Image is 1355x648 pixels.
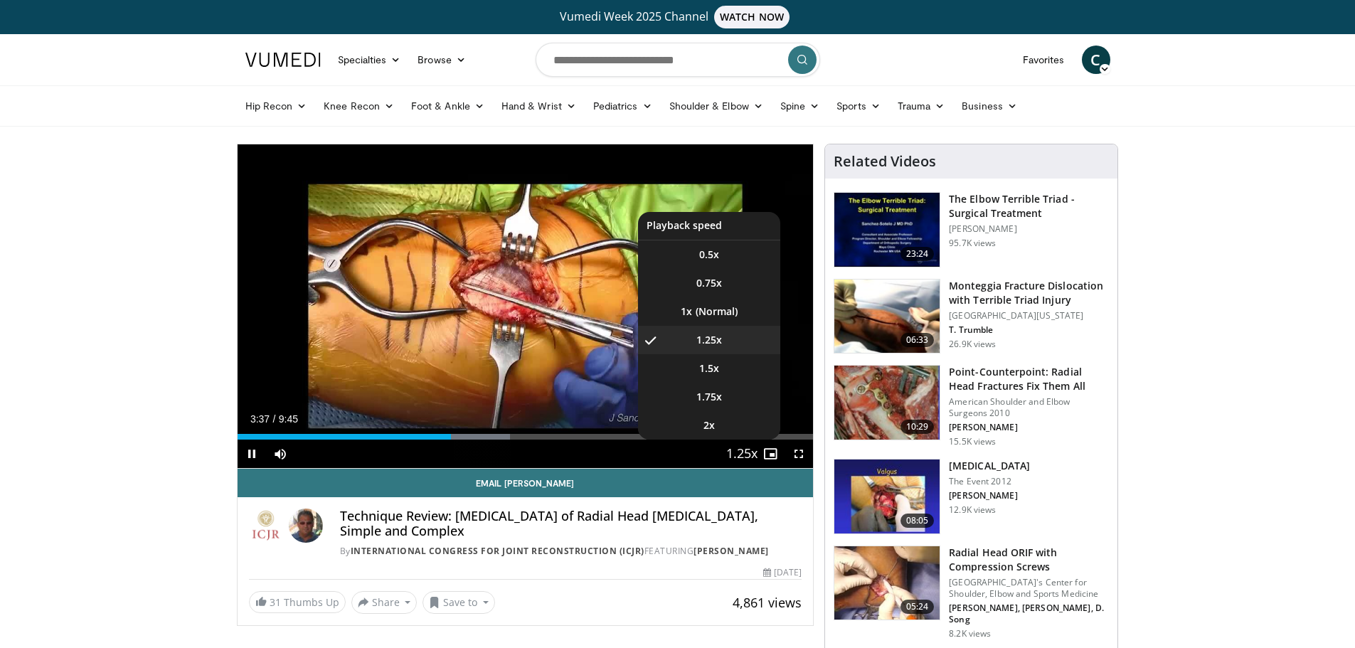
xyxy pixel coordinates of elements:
[340,545,802,558] div: By FEATURING
[949,310,1109,322] p: [GEOGRAPHIC_DATA][US_STATE]
[900,420,935,434] span: 10:29
[834,280,940,354] img: 76186_0000_3.png.150x105_q85_crop-smart_upscale.jpg
[834,460,940,533] img: heCDP4pTuni5z6vX4xMDoxOmtxOwKG7D_1.150x105_q85_crop-smart_upscale.jpg
[949,546,1109,574] h3: Radial Head ORIF with Compression Screws
[834,459,1109,534] a: 08:05 [MEDICAL_DATA] The Event 2012 [PERSON_NAME] 12.9K views
[270,595,281,609] span: 31
[351,591,418,614] button: Share
[696,276,722,290] span: 0.75x
[714,6,790,28] span: WATCH NOW
[900,514,935,528] span: 08:05
[250,413,270,425] span: 3:37
[949,504,996,516] p: 12.9K views
[949,324,1109,336] p: T. Trumble
[763,566,802,579] div: [DATE]
[949,279,1109,307] h3: Monteggia Fracture Dislocation with Terrible Triad Injury
[949,577,1109,600] p: [GEOGRAPHIC_DATA]'s Center for Shoulder, Elbow and Sports Medicine
[953,92,1026,120] a: Business
[699,361,719,376] span: 1.5x
[834,546,940,620] img: 3327b311-1e95-4e56-a2c3-0b32974b429b.150x105_q85_crop-smart_upscale.jpg
[237,92,316,120] a: Hip Recon
[238,440,266,468] button: Pause
[834,365,1109,447] a: 10:29 Point-Counterpoint: Radial Head Fractures Fix Them All American Shoulder and Elbow Surgeons...
[949,223,1109,235] p: [PERSON_NAME]
[900,247,935,261] span: 23:24
[266,440,294,468] button: Mute
[889,92,954,120] a: Trauma
[238,144,814,469] video-js: Video Player
[949,396,1109,419] p: American Shoulder and Elbow Surgeons 2010
[279,413,298,425] span: 9:45
[834,546,1109,639] a: 05:24 Radial Head ORIF with Compression Screws [GEOGRAPHIC_DATA]'s Center for Shoulder, Elbow and...
[403,92,493,120] a: Foot & Ankle
[728,440,756,468] button: Playback Rate
[1014,46,1073,74] a: Favorites
[900,333,935,347] span: 06:33
[423,591,495,614] button: Save to
[949,238,996,249] p: 95.7K views
[585,92,661,120] a: Pediatrics
[238,434,814,440] div: Progress Bar
[493,92,585,120] a: Hand & Wrist
[828,92,889,120] a: Sports
[245,53,321,67] img: VuMedi Logo
[661,92,772,120] a: Shoulder & Elbow
[733,594,802,611] span: 4,861 views
[1082,46,1110,74] a: C
[949,365,1109,393] h3: Point-Counterpoint: Radial Head Fractures Fix Them All
[694,545,769,557] a: [PERSON_NAME]
[249,509,283,543] img: International Congress for Joint Reconstruction (ICJR)
[949,476,1030,487] p: The Event 2012
[949,490,1030,501] p: [PERSON_NAME]
[772,92,828,120] a: Spine
[949,192,1109,221] h3: The Elbow Terrible Triad - Surgical Treatment
[409,46,474,74] a: Browse
[949,436,996,447] p: 15.5K views
[315,92,403,120] a: Knee Recon
[249,591,346,613] a: 31 Thumbs Up
[696,390,722,404] span: 1.75x
[248,6,1108,28] a: Vumedi Week 2025 ChannelWATCH NOW
[834,279,1109,354] a: 06:33 Monteggia Fracture Dislocation with Terrible Triad Injury [GEOGRAPHIC_DATA][US_STATE] T. Tr...
[834,153,936,170] h4: Related Videos
[681,304,692,319] span: 1x
[949,422,1109,433] p: [PERSON_NAME]
[703,418,715,432] span: 2x
[785,440,813,468] button: Fullscreen
[238,469,814,497] a: Email [PERSON_NAME]
[289,509,323,543] img: Avatar
[696,333,722,347] span: 1.25x
[834,366,940,440] img: marra_1.png.150x105_q85_crop-smart_upscale.jpg
[949,339,996,350] p: 26.9K views
[340,509,802,539] h4: Technique Review: [MEDICAL_DATA] of Radial Head [MEDICAL_DATA], Simple and Complex
[329,46,410,74] a: Specialties
[949,459,1030,473] h3: [MEDICAL_DATA]
[699,248,719,262] span: 0.5x
[536,43,820,77] input: Search topics, interventions
[900,600,935,614] span: 05:24
[351,545,644,557] a: International Congress for Joint Reconstruction (ICJR)
[834,192,1109,267] a: 23:24 The Elbow Terrible Triad - Surgical Treatment [PERSON_NAME] 95.7K views
[756,440,785,468] button: Enable picture-in-picture mode
[949,602,1109,625] p: [PERSON_NAME], [PERSON_NAME], D. Song
[834,193,940,267] img: 162531_0000_1.png.150x105_q85_crop-smart_upscale.jpg
[273,413,276,425] span: /
[949,628,991,639] p: 8.2K views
